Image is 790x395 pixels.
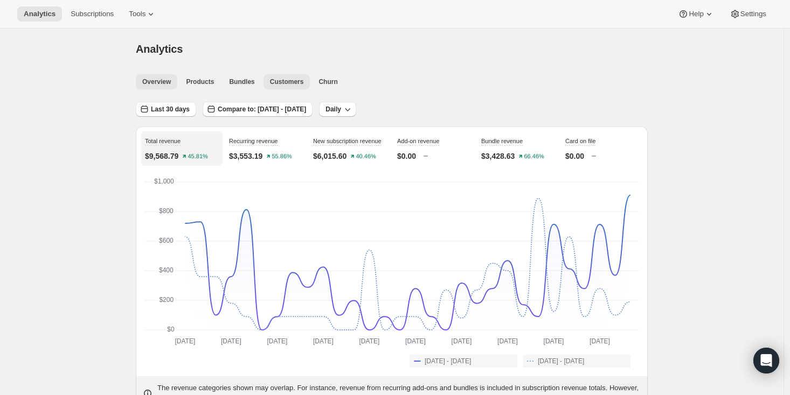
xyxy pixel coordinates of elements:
[159,296,174,304] text: $200
[159,266,174,274] text: $400
[175,337,195,345] text: [DATE]
[129,10,145,18] span: Tools
[671,6,720,22] button: Help
[159,207,174,215] text: $800
[151,105,190,114] span: Last 30 days
[497,337,518,345] text: [DATE]
[136,102,196,117] button: Last 30 days
[544,337,564,345] text: [DATE]
[313,337,334,345] text: [DATE]
[159,237,174,244] text: $600
[145,138,181,144] span: Total revenue
[313,151,347,161] p: $6,015.60
[17,6,62,22] button: Analytics
[753,348,779,373] div: Open Intercom Messenger
[71,10,114,18] span: Subscriptions
[405,337,426,345] text: [DATE]
[318,77,337,86] span: Churn
[689,10,703,18] span: Help
[145,151,178,161] p: $9,568.79
[565,138,595,144] span: Card on file
[229,138,278,144] span: Recurring revenue
[565,151,584,161] p: $0.00
[218,105,306,114] span: Compare to: [DATE] - [DATE]
[590,337,610,345] text: [DATE]
[723,6,773,22] button: Settings
[203,102,313,117] button: Compare to: [DATE] - [DATE]
[229,77,254,86] span: Bundles
[122,6,163,22] button: Tools
[167,326,175,333] text: $0
[481,138,523,144] span: Bundle revenue
[538,357,584,365] span: [DATE] - [DATE]
[272,153,293,160] text: 55.86%
[229,151,262,161] p: $3,553.19
[359,337,380,345] text: [DATE]
[356,153,377,160] text: 40.46%
[186,77,214,86] span: Products
[523,355,630,368] button: [DATE] - [DATE]
[188,153,209,160] text: 45.81%
[740,10,766,18] span: Settings
[221,337,241,345] text: [DATE]
[154,178,174,185] text: $1,000
[319,102,356,117] button: Daily
[136,43,183,55] span: Analytics
[397,151,416,161] p: $0.00
[452,337,472,345] text: [DATE]
[481,151,515,161] p: $3,428.63
[24,10,56,18] span: Analytics
[267,337,288,345] text: [DATE]
[142,77,171,86] span: Overview
[64,6,120,22] button: Subscriptions
[270,77,304,86] span: Customers
[313,138,382,144] span: New subscription revenue
[524,153,545,160] text: 66.46%
[410,355,517,368] button: [DATE] - [DATE]
[425,357,471,365] span: [DATE] - [DATE]
[397,138,439,144] span: Add-on revenue
[325,105,341,114] span: Daily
